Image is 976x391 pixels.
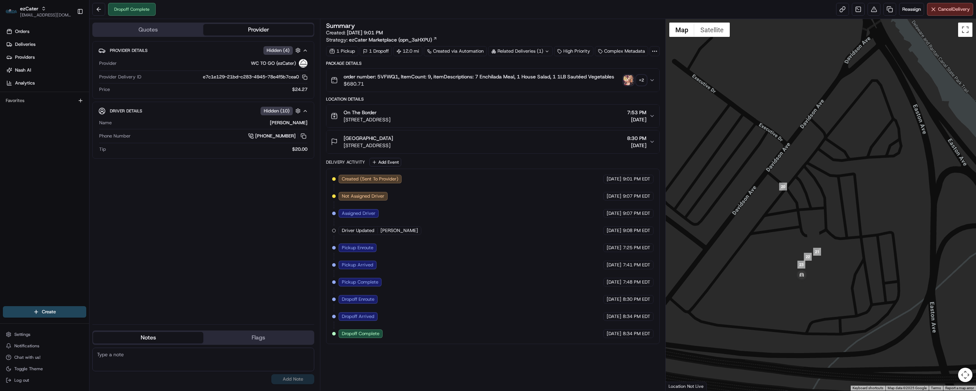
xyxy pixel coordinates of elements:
[326,23,355,29] h3: Summary
[636,75,646,85] div: + 2
[267,47,290,54] span: Hidden ( 4 )
[349,36,437,43] a: ezCater Marketplace (opn_3aHXPU)
[927,3,973,16] button: CancelDelivery
[3,329,86,339] button: Settings
[3,3,74,20] button: ezCaterezCater[EMAIL_ADDRESS][DOMAIN_NAME]
[326,159,365,165] div: Delivery Activity
[349,36,432,43] span: ezCater Marketplace (opn_3aHXPU)
[945,386,974,390] a: Report a map error
[623,313,650,320] span: 8:34 PM EDT
[50,121,87,127] a: Powered byPylon
[623,245,650,251] span: 7:25 PM EDT
[15,28,29,35] span: Orders
[4,101,58,114] a: 📗Knowledge Base
[627,142,646,149] span: [DATE]
[804,253,812,261] div: 22
[14,343,39,349] span: Notifications
[888,386,927,390] span: Map data ©2025 Google
[623,176,650,182] span: 9:01 PM EDT
[623,210,650,217] span: 9:07 PM EDT
[779,183,787,190] div: 20
[958,23,972,37] button: Toggle fullscreen view
[344,142,393,149] span: [STREET_ADDRESS]
[3,52,89,63] a: Providers
[607,330,621,337] span: [DATE]
[115,120,307,126] div: [PERSON_NAME]
[342,227,374,234] span: Driver Updated
[71,122,87,127] span: Pylon
[15,67,31,73] span: Nash AI
[326,29,383,36] span: Created:
[203,74,307,80] button: e7c1e129-21bd-c283-4945-78e4f5b7cea0
[15,54,35,61] span: Providers
[623,75,646,85] button: photo_proof_of_pickup image+2
[261,106,302,115] button: Hidden (10)
[99,146,106,153] span: Tip
[326,105,659,127] button: On The Border[STREET_ADDRESS]7:53 PM[DATE]
[899,3,924,16] button: Reassign
[607,262,621,268] span: [DATE]
[623,227,650,234] span: 9:08 PM EDT
[6,9,17,14] img: ezCater
[14,366,43,372] span: Toggle Theme
[342,313,374,320] span: Dropoff Arrived
[853,386,883,391] button: Keyboard shortcuts
[607,176,621,182] span: [DATE]
[627,135,646,142] span: 8:30 PM
[326,69,659,92] button: order number: 5VFWQ1, ItemCount: 9, itemDescriptions: 7 Enchilada Meal, 1 House Salad, 1 1LB Saut...
[7,69,20,82] img: 1736555255976-a54dd68f-1ca7-489b-9aae-adbdc363a1c4
[20,5,38,12] button: ezCater
[3,95,86,106] div: Favorites
[902,6,921,13] span: Reassign
[255,133,296,139] span: [PHONE_NUMBER]
[669,23,694,37] button: Show street map
[623,296,650,303] span: 8:30 PM EDT
[667,381,691,391] a: Open this area in Google Maps (opens a new window)
[14,332,30,337] span: Settings
[347,29,383,36] span: [DATE] 9:01 PM
[3,352,86,362] button: Chat with us!
[342,193,384,199] span: Not Assigned Driver
[595,46,648,56] div: Complex Metadata
[958,368,972,382] button: Map camera controls
[20,12,71,18] button: [EMAIL_ADDRESS][DOMAIN_NAME]
[813,248,821,256] div: 21
[3,39,89,50] a: Deliveries
[203,332,314,343] button: Flags
[424,46,487,56] a: Created via Automation
[694,23,730,37] button: Show satellite imagery
[623,330,650,337] span: 8:34 PM EDT
[342,296,374,303] span: Dropoff Enroute
[99,60,117,67] span: Provider
[3,375,86,385] button: Log out
[109,146,307,153] div: $20.00
[938,6,970,13] span: Cancel Delivery
[342,210,375,217] span: Assigned Driver
[623,75,633,85] img: photo_proof_of_pickup image
[326,96,660,102] div: Location Details
[7,105,13,111] div: 📗
[7,8,21,22] img: Nash
[667,381,691,391] img: Google
[369,158,401,166] button: Add Event
[58,101,118,114] a: 💻API Documentation
[797,261,805,269] div: 23
[344,109,377,116] span: On The Border
[299,59,307,68] img: profile_wctogo_shipday.jpg
[3,364,86,374] button: Toggle Theme
[42,309,56,315] span: Create
[344,135,393,142] span: [GEOGRAPHIC_DATA]
[122,71,130,79] button: Start new chat
[3,306,86,318] button: Create
[607,296,621,303] span: [DATE]
[666,382,707,391] div: Location Not Live
[19,47,118,54] input: Clear
[14,354,40,360] span: Chat with us!
[263,46,302,55] button: Hidden (4)
[24,69,117,76] div: Start new chat
[68,104,115,111] span: API Documentation
[623,262,650,268] span: 7:41 PM EDT
[98,105,308,117] button: Driver DetailsHidden (10)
